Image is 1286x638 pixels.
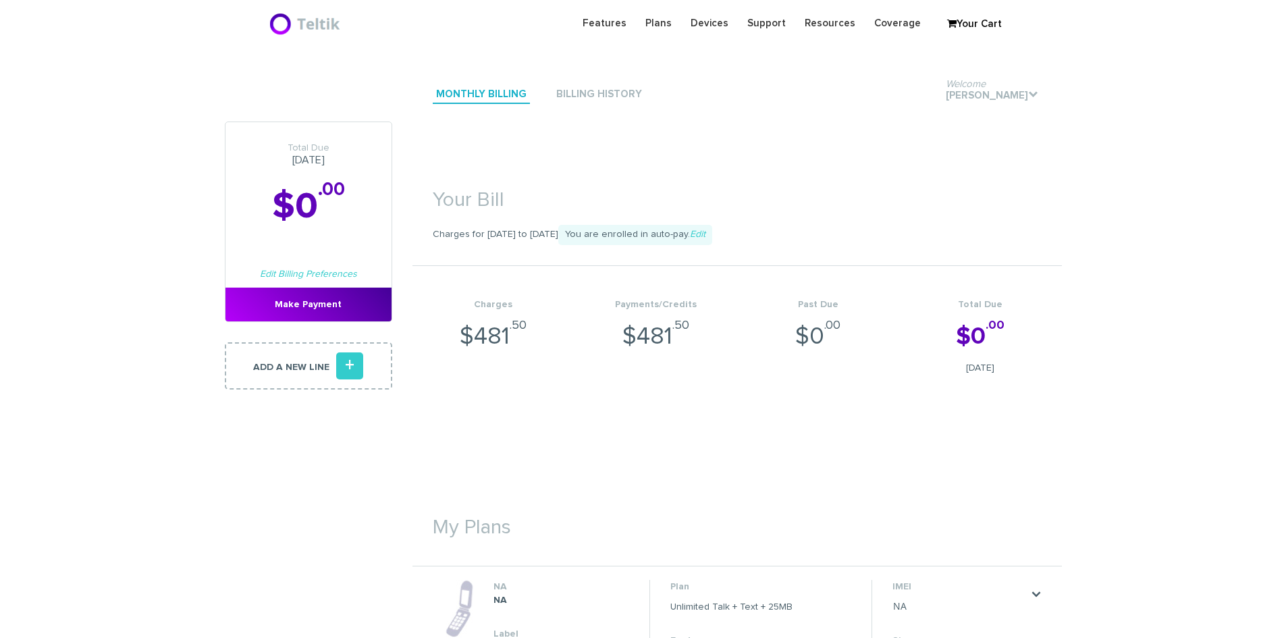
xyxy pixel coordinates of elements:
a: Make Payment [225,288,392,321]
a: Coverage [865,10,930,36]
h4: Payments/Credits [574,300,737,310]
a: Features [573,10,636,36]
a: Welcome[PERSON_NAME]. [942,87,1042,105]
dt: NA [493,580,628,593]
a: Billing History [553,86,645,104]
span: You are enrolled in auto-pay. [558,225,712,245]
sup: .50 [510,319,527,331]
span: Welcome [946,79,986,89]
sup: .50 [672,319,689,331]
dt: IMEI [892,580,1027,593]
li: $481 [574,266,737,389]
a: . [1031,589,1042,600]
a: Edit [690,230,705,239]
span: Total Due [225,142,392,154]
img: phone [446,580,473,637]
h3: [DATE] [225,142,392,167]
a: Add a new line+ [225,342,392,390]
h2: $0 [225,187,392,227]
p: Charges for [DATE] to [DATE] [412,225,1062,245]
span: [DATE] [899,361,1062,375]
a: Your Cart [940,14,1008,34]
h4: Past Due [737,300,900,310]
h1: Your Bill [412,169,1062,218]
dd: Unlimited Talk + Text + 25MB [670,600,793,614]
i: + [336,352,363,379]
dt: Plan [670,580,793,593]
sup: .00 [824,319,840,331]
img: BriteX [269,10,344,37]
sup: .00 [318,180,345,199]
a: Monthly Billing [433,86,530,104]
li: $0 [737,266,900,389]
li: $481 [412,266,575,389]
i: . [1028,89,1038,99]
li: $0 [899,266,1062,389]
h4: Total Due [899,300,1062,310]
sup: .00 [986,319,1004,331]
h1: My Plans [412,496,1062,546]
a: Plans [636,10,681,36]
a: Edit Billing Preferences [260,269,357,279]
a: Devices [681,10,738,36]
a: Support [738,10,795,36]
a: Resources [795,10,865,36]
h4: Charges [412,300,575,310]
strong: NA [493,595,507,605]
